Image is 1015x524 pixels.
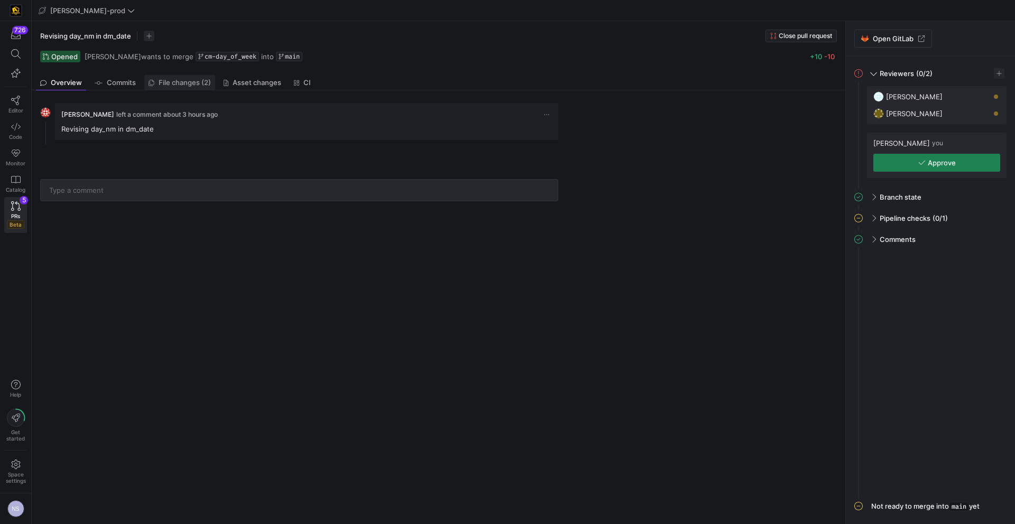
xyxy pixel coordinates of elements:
[6,429,25,442] span: Get started
[51,79,82,86] span: Overview
[871,502,980,511] div: Not ready to merge into yet
[933,214,948,222] span: (0/1)
[873,91,884,102] img: https://secure.gravatar.com/avatar/93624b85cfb6a0d6831f1d6e8dbf2768734b96aa2308d2c902a4aae71f619b...
[261,52,274,61] span: into
[886,109,943,118] span: [PERSON_NAME]
[8,107,23,114] span: Editor
[9,134,22,140] span: Code
[303,79,311,86] span: CI
[85,52,193,61] span: wants to merge
[55,157,300,166] p: requested review from @NoahStreveler and @[PERSON_NAME].huelhorst
[4,171,27,197] a: Catalog
[854,30,932,48] a: Open GitLab
[85,52,141,61] span: [PERSON_NAME]
[880,214,930,222] span: Pipeline checks
[205,53,256,60] span: cm-day_of_week
[854,189,1007,205] mat-expansion-panel-header: Branch state
[854,498,1007,516] mat-expansion-panel-header: Not ready to merge intomainyet
[824,52,835,61] span: -10
[20,196,28,204] div: 5
[4,91,27,118] a: Editor
[873,108,884,119] img: https://secure.gravatar.com/avatar/332e4ab4f8f73db06c2cf0bfcf19914be04f614aded7b53ca0c4fd3e75c0e2...
[12,26,28,34] div: 726
[50,6,125,15] span: [PERSON_NAME]-prod
[928,158,956,167] span: Approve
[916,69,933,78] span: (0/2)
[116,111,161,118] span: left a comment
[285,53,300,60] span: main
[9,391,22,398] span: Help
[159,79,211,86] span: File changes (2)
[51,52,78,61] span: Opened
[4,144,27,171] a: Monitor
[4,498,27,520] button: NS
[276,52,302,61] a: main
[107,79,136,86] span: Commits
[6,471,26,484] span: Space settings
[886,92,943,101] span: [PERSON_NAME]
[61,110,114,118] span: [PERSON_NAME]
[873,34,914,43] span: Open GitLab
[4,118,27,144] a: Code
[949,502,969,511] span: main
[233,79,281,86] span: Asset changes
[880,69,914,78] span: Reviewers
[61,124,552,134] p: Revising day_nm in dm_date
[765,30,837,42] button: Close pull request
[6,160,25,166] span: Monitor
[4,2,27,20] a: https://storage.googleapis.com/y42-prod-data-exchange/images/uAsz27BndGEK0hZWDFeOjoxA7jCwgK9jE472...
[163,110,218,118] span: about 3 hours ago
[7,220,24,229] span: Beta
[36,4,137,17] button: [PERSON_NAME]-prod
[854,86,1007,189] div: Reviewers(0/2)
[7,500,24,517] div: NS
[873,139,930,147] span: [PERSON_NAME]
[854,231,1007,248] mat-expansion-panel-header: Comments
[40,107,51,118] img: https://secure.gravatar.com/avatar/06bbdcc80648188038f39f089a7f59ad47d850d77952c7f0d8c4f0bc45aa9b...
[932,139,943,147] span: you
[880,235,916,244] span: Comments
[55,148,108,156] span: [PERSON_NAME]
[873,154,1000,172] button: Approve
[196,52,259,61] a: cm-day_of_week
[11,213,20,219] span: PRs
[40,148,51,159] div: CM
[4,197,27,233] a: PRsBeta5
[4,25,27,44] button: 726
[880,193,921,201] span: Branch state
[4,405,27,446] button: Getstarted
[854,65,1007,82] mat-expansion-panel-header: Reviewers(0/2)
[854,210,1007,227] mat-expansion-panel-header: Pipeline checks(0/1)
[49,186,549,194] input: Type a comment
[6,186,25,193] span: Catalog
[810,52,822,61] span: +10
[4,455,27,489] a: Spacesettings
[11,5,21,16] img: https://storage.googleapis.com/y42-prod-data-exchange/images/uAsz27BndGEK0hZWDFeOjoxA7jCwgK9jE472...
[779,32,832,40] span: Close pull request
[40,32,131,40] span: Revising day_nm in dm_date
[4,375,27,403] button: Help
